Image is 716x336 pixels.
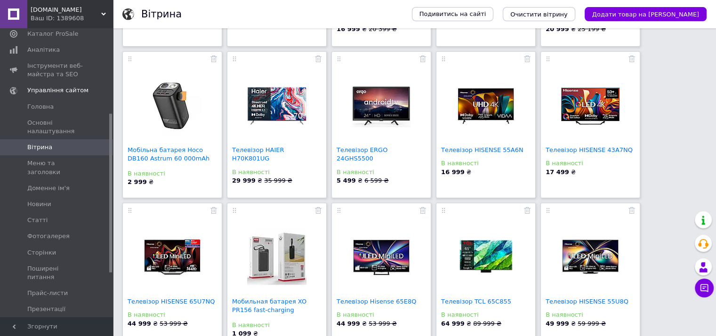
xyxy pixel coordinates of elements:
a: Прибрати з вітрини [524,55,531,62]
span: Очистити вітрину [510,11,567,18]
a: Подивитись на сайті [412,7,494,21]
b: 20 999 [546,25,569,32]
a: Прибрати з вітрини [628,206,635,213]
img: Телевізор Hisense 65E8Q [352,228,411,287]
span: Прайс-листи [27,289,68,297]
span: Додати товар на [PERSON_NAME] [592,11,699,18]
a: Прибрати з вітрини [315,206,322,213]
div: В наявності [441,159,531,168]
a: Мобильная батарея XO PR156 fast-charging PD20W/QC2... [232,298,306,322]
span: Головна [27,103,54,111]
button: Додати товар на [PERSON_NAME] [585,7,707,21]
span: Фотогалерея [27,232,70,240]
a: Прибрати з вітрини [210,206,217,213]
span: ₴ [128,320,160,327]
button: Очистити вітрину [503,7,575,21]
span: ₴ [337,320,369,327]
div: Ваш ID: 1389608 [31,14,113,23]
span: Подивитись на сайті [419,10,486,18]
img: Телевізор ERGO 24GHS5500 [352,85,411,127]
span: Меню та заголовки [27,159,87,176]
span: 89 999 ₴ [473,320,501,327]
a: Телевізор TCL 65C855 [441,298,511,305]
b: 2 999 [128,178,147,185]
span: Аналітика [27,46,60,54]
a: Прибрати з вітрини [210,55,217,62]
a: Прибрати з вітрини [315,55,322,62]
b: 17 499 [546,168,569,176]
span: Статті [27,216,48,224]
a: Телевізор HISENSE 43A7NQ [546,146,633,153]
span: Доменне ім'я [27,184,70,192]
a: Прибрати з вітрини [419,55,426,62]
img: Телевізор HISENSE 55U8Q [561,228,620,287]
img: Телевізор HISENSE 65U7NQ [143,228,202,287]
span: 53 999 ₴ [160,320,188,327]
img: Телевізор HAIER H70K801UG [247,87,306,125]
div: В наявності [232,168,322,176]
h1: Вітрина [141,8,182,20]
span: ₴ [546,320,578,327]
b: 29 999 [232,177,256,184]
span: SmartShop.kr.ua [31,6,101,14]
span: Каталог ProSale [27,30,78,38]
a: Телевізор Hisense 65E8Q [337,298,416,305]
span: Інструменти веб-майстра та SEO [27,62,87,79]
div: ₴ [128,178,217,186]
span: ₴ [546,25,578,32]
span: Презентації [27,305,65,313]
button: Чат з покупцем [695,279,714,297]
b: 49 999 [546,320,569,327]
div: В наявності [546,311,635,319]
div: ₴ [546,168,635,176]
span: Управління сайтом [27,86,88,95]
div: В наявності [337,168,426,176]
span: ₴ [337,177,364,184]
img: Телевізор HISENSE 43A7NQ [561,87,620,125]
div: В наявності [128,169,217,178]
div: В наявності [128,311,217,319]
span: 35 999 ₴ [264,177,292,184]
a: Телевізор ERGO 24GHS5500 [337,146,387,162]
a: Телевізор HAIER H70K801UG [232,146,284,162]
div: В наявності [546,159,635,168]
b: 44 999 [337,320,360,327]
span: ₴ [232,177,264,184]
span: 20 399 ₴ [369,25,397,32]
div: В наявності [337,311,426,319]
b: 16 999 [441,168,465,176]
a: Телевізор HISENSE 65U7NQ [128,298,215,305]
span: 25 199 ₴ [578,25,606,32]
div: В наявності [441,311,531,319]
img: Телевізор HISENSE 55A6N [456,76,515,136]
span: Поширені питання [27,264,87,281]
span: Основні налаштування [27,119,87,136]
a: Прибрати з вітрини [628,55,635,62]
span: Сторінки [27,248,56,257]
span: 59 999 ₴ [578,320,606,327]
b: 44 999 [128,320,151,327]
div: В наявності [232,321,322,329]
img: Мобильная батарея XO PR156 fast-charging PD20W/QC22.5W 30000 mAh [247,228,306,287]
span: Новини [27,200,51,208]
span: 6 599 ₴ [364,177,388,184]
a: Прибрати з вітрини [524,206,531,213]
a: Мобільна батарея Hoco DB160 Astrum 60 000mAh PD100... [128,146,209,170]
b: 64 999 [441,320,465,327]
a: Телевізор HISENSE 55U8Q [546,298,628,305]
span: 53 999 ₴ [369,320,397,327]
img: Мобільна батарея Hoco DB160 Astrum 60 000mAh PD100W [143,76,202,136]
a: Прибрати з вітрини [419,206,426,213]
b: 5 499 [337,177,356,184]
span: ₴ [441,320,473,327]
span: Вітрина [27,143,52,152]
b: 16 999 [337,25,360,32]
a: Телевізор HISENSE 55A6N [441,146,523,153]
img: Телевізор TCL 65C855 [456,235,515,280]
div: ₴ [441,168,531,176]
span: ₴ [337,25,369,32]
